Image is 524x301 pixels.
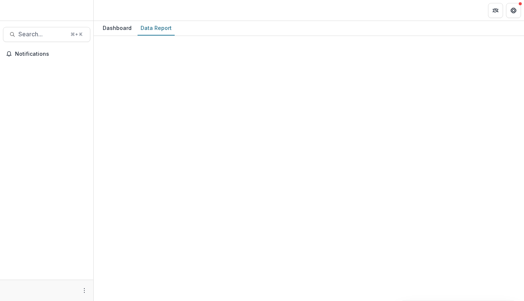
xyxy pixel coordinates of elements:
[15,51,87,57] span: Notifications
[3,27,90,42] button: Search...
[138,21,175,36] a: Data Report
[138,22,175,33] div: Data Report
[100,22,135,33] div: Dashboard
[506,3,521,18] button: Get Help
[488,3,503,18] button: Partners
[80,286,89,295] button: More
[3,48,90,60] button: Notifications
[100,21,135,36] a: Dashboard
[69,30,84,39] div: ⌘ + K
[18,31,66,38] span: Search...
